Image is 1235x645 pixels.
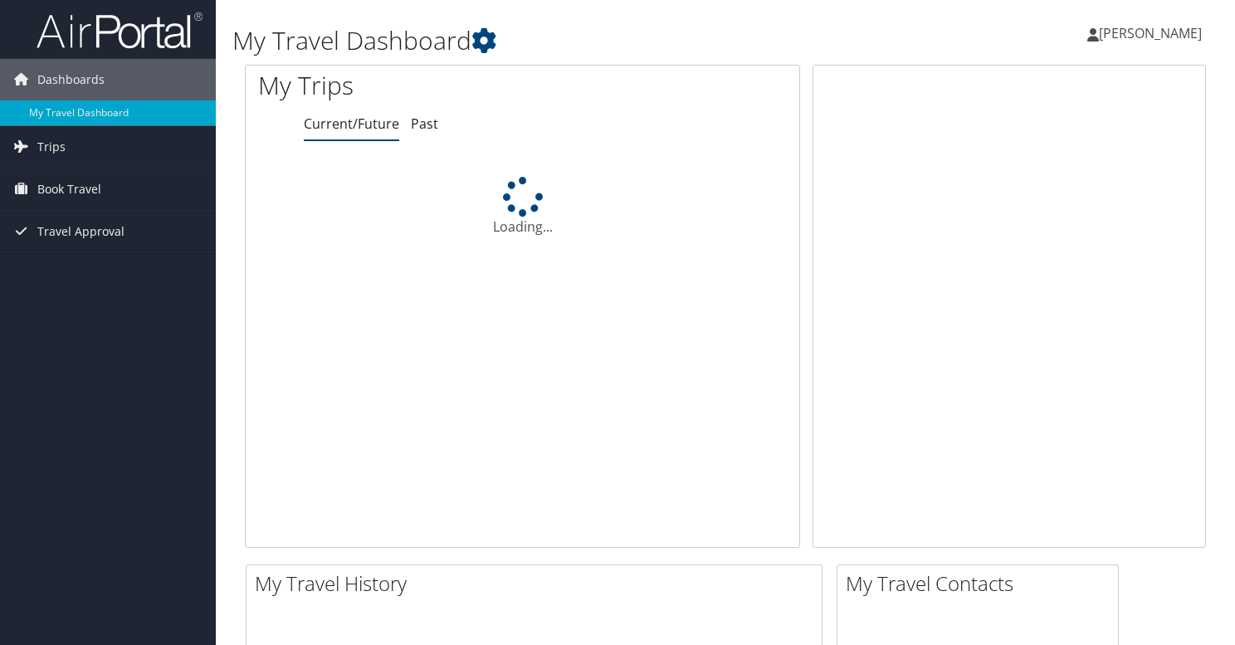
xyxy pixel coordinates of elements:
h2: My Travel Contacts [846,569,1118,598]
span: Dashboards [37,59,105,100]
a: Current/Future [304,115,399,133]
a: Past [411,115,438,133]
span: Trips [37,126,66,168]
h1: My Travel Dashboard [232,23,890,58]
a: [PERSON_NAME] [1087,8,1218,58]
h2: My Travel History [255,569,822,598]
div: Loading... [246,177,799,237]
span: [PERSON_NAME] [1099,24,1202,42]
img: airportal-logo.png [37,11,203,50]
span: Travel Approval [37,211,124,252]
span: Book Travel [37,169,101,210]
h1: My Trips [258,68,556,103]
